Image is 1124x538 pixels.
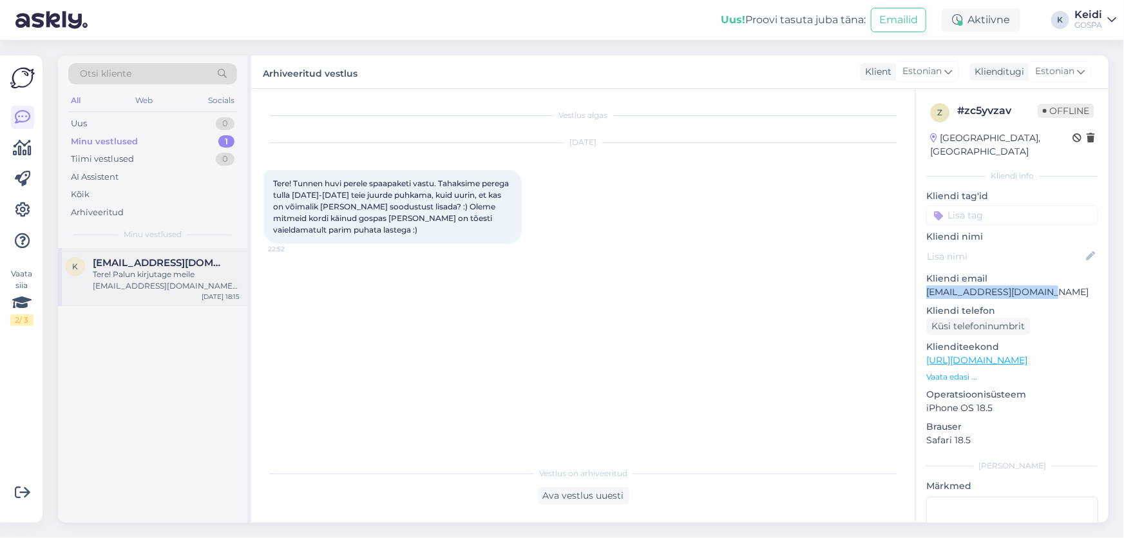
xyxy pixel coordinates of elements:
[216,117,234,130] div: 0
[871,8,926,32] button: Emailid
[926,318,1030,335] div: Küsi telefoninumbrit
[71,153,134,166] div: Tiimi vestlused
[926,272,1098,285] p: Kliendi email
[926,230,1098,244] p: Kliendi nimi
[1074,10,1116,30] a: KeidiGOSPA
[133,92,156,109] div: Web
[926,460,1098,472] div: [PERSON_NAME]
[926,371,1098,383] p: Vaata edasi ...
[268,244,316,254] span: 22:52
[71,188,90,201] div: Kõik
[1074,10,1102,20] div: Keidi
[539,468,627,479] span: Vestlus on arhiveeritud
[264,137,902,148] div: [DATE]
[202,292,240,302] div: [DATE] 18:15
[264,110,902,121] div: Vestlus algas
[926,479,1098,493] p: Märkmed
[957,103,1038,119] div: # zc5yvzav
[926,206,1098,225] input: Lisa tag
[80,67,131,81] span: Otsi kliente
[926,304,1098,318] p: Kliendi telefon
[263,63,357,81] label: Arhiveeritud vestlus
[218,135,234,148] div: 1
[942,8,1020,32] div: Aktiivne
[73,262,79,271] span: k
[926,170,1098,182] div: Kliendi info
[93,257,227,269] span: kaiasaluvere@gmail.com
[124,229,182,240] span: Minu vestlused
[68,92,83,109] div: All
[927,249,1083,264] input: Lisa nimi
[926,189,1098,203] p: Kliendi tag'id
[926,401,1098,415] p: iPhone OS 18.5
[1074,20,1102,30] div: GOSPA
[10,66,35,90] img: Askly Logo
[926,434,1098,447] p: Safari 18.5
[10,314,33,326] div: 2 / 3
[969,65,1024,79] div: Klienditugi
[1051,11,1069,29] div: K
[71,135,138,148] div: Minu vestlused
[926,340,1098,354] p: Klienditeekond
[1038,104,1094,118] span: Offline
[216,153,234,166] div: 0
[926,420,1098,434] p: Brauser
[860,65,891,79] div: Klient
[930,131,1072,159] div: [GEOGRAPHIC_DATA], [GEOGRAPHIC_DATA]
[71,117,87,130] div: Uus
[721,12,866,28] div: Proovi tasuta juba täna:
[926,388,1098,401] p: Operatsioonisüsteem
[902,64,942,79] span: Estonian
[937,108,942,117] span: z
[273,178,511,235] span: Tere! Tunnen huvi perele spaapaketi vastu. Tahaksime perega tulla [DATE]-[DATE] teie juurde puhka...
[205,92,237,109] div: Socials
[93,269,240,292] div: Tere! Palun kirjutage meile [EMAIL_ADDRESS][DOMAIN_NAME] [PERSON_NAME] Teid aidata paketi broneer...
[721,14,745,26] b: Uus!
[71,171,119,184] div: AI Assistent
[538,487,629,504] div: Ava vestlus uuesti
[1035,64,1074,79] span: Estonian
[926,354,1027,366] a: [URL][DOMAIN_NAME]
[10,268,33,326] div: Vaata siia
[926,285,1098,299] p: [EMAIL_ADDRESS][DOMAIN_NAME]
[71,206,124,219] div: Arhiveeritud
